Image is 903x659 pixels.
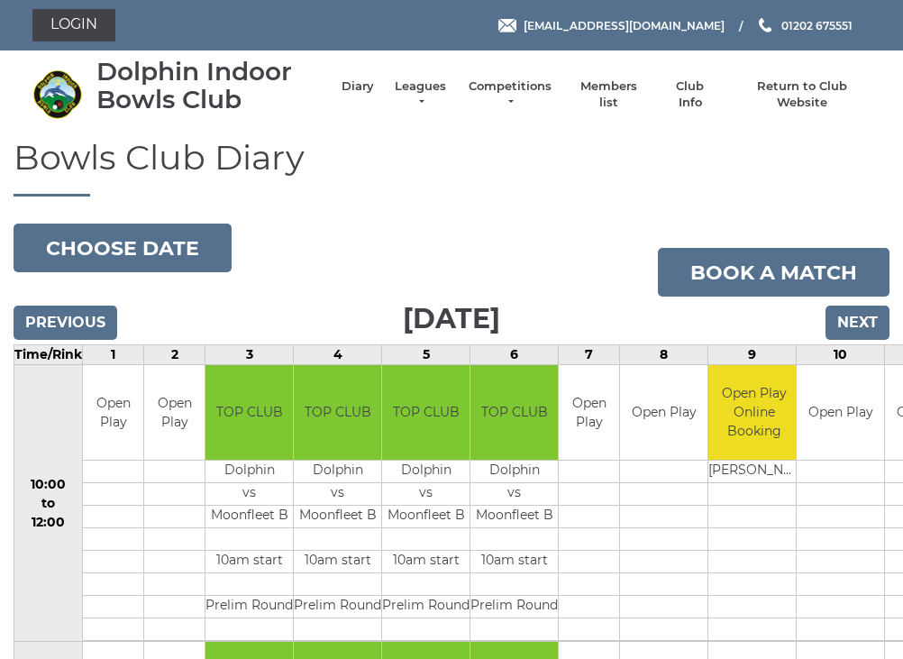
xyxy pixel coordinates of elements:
td: Prelim Round [294,595,381,618]
h1: Bowls Club Diary [14,139,889,197]
td: 2 [144,345,205,365]
td: vs [205,482,293,505]
td: TOP CLUB [294,365,381,460]
a: Book a match [658,248,889,297]
td: Open Play [797,365,884,460]
td: Prelim Round [470,595,558,618]
td: Open Play [83,365,143,460]
td: Moonfleet B [294,505,381,527]
td: Dolphin [382,460,470,482]
td: Time/Rink [14,345,83,365]
td: 10am start [205,550,293,572]
td: Open Play Online Booking [708,365,799,460]
a: Login [32,9,115,41]
a: Leagues [392,78,449,111]
td: Open Play [620,365,707,460]
input: Next [825,306,889,340]
td: 8 [620,345,708,365]
td: vs [294,482,381,505]
td: Prelim Round [382,595,470,618]
span: 01202 675551 [781,18,853,32]
td: 9 [708,345,797,365]
td: TOP CLUB [205,365,293,460]
td: vs [382,482,470,505]
input: Previous [14,306,117,340]
img: Email [498,19,516,32]
td: 10 [797,345,885,365]
td: Open Play [144,365,205,460]
img: Dolphin Indoor Bowls Club [32,69,82,119]
a: Phone us 01202 675551 [756,17,853,34]
a: Email [EMAIL_ADDRESS][DOMAIN_NAME] [498,17,725,34]
div: Dolphin Indoor Bowls Club [96,58,324,114]
td: 3 [205,345,294,365]
td: 1 [83,345,144,365]
td: Dolphin [470,460,558,482]
td: vs [470,482,558,505]
td: Prelim Round [205,595,293,618]
td: 6 [470,345,559,365]
td: Moonfleet B [205,505,293,527]
td: Dolphin [294,460,381,482]
td: Moonfleet B [382,505,470,527]
td: 10am start [382,550,470,572]
button: Choose date [14,224,232,272]
td: Open Play [559,365,619,460]
td: 4 [294,345,382,365]
td: 7 [559,345,620,365]
td: 10am start [294,550,381,572]
a: Members list [570,78,645,111]
td: TOP CLUB [382,365,470,460]
span: [EMAIL_ADDRESS][DOMAIN_NAME] [524,18,725,32]
td: 10:00 to 12:00 [14,365,83,642]
td: Moonfleet B [470,505,558,527]
td: TOP CLUB [470,365,558,460]
td: Dolphin [205,460,293,482]
td: 10am start [470,550,558,572]
a: Return to Club Website [734,78,871,111]
a: Diary [342,78,374,95]
a: Club Info [664,78,716,111]
td: [PERSON_NAME] [708,460,799,482]
a: Competitions [467,78,553,111]
img: Phone us [759,18,771,32]
td: 5 [382,345,470,365]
